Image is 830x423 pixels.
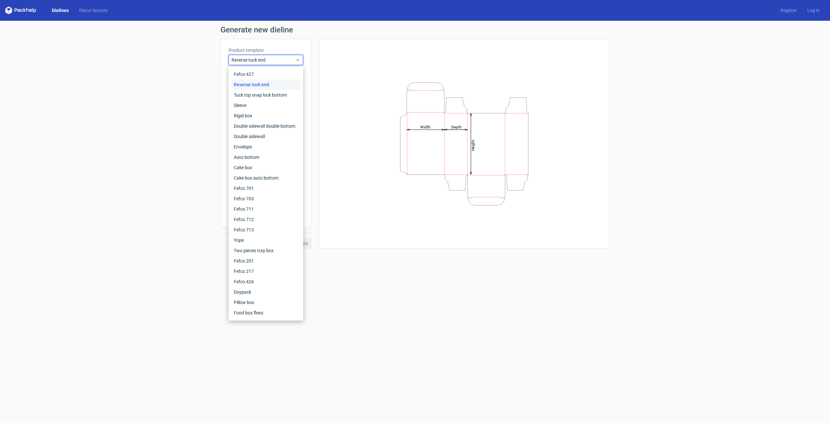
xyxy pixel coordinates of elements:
div: Fefco 712 [231,214,301,225]
div: Double sidewall [231,131,301,142]
div: Tuck top snap lock bottom [231,90,301,100]
div: Sleeve [231,100,301,111]
div: Auto bottom [231,152,301,162]
div: Fefco 701 [231,183,301,194]
h1: Generate new dieline [220,26,610,34]
tspan: Depth [451,124,462,129]
div: Double sidewall double bottom [231,121,301,131]
span: Reverse tuck end [231,57,295,63]
div: Fefco 217 [231,266,301,276]
div: Reverse tuck end [231,79,301,90]
div: Two pieces tray box [231,245,301,256]
tspan: Width [420,124,431,129]
div: Fefco 711 [231,204,301,214]
div: Fefco 703 [231,194,301,204]
div: Fefco 427 [231,69,301,79]
label: Product template [229,47,303,53]
div: Doypack [231,287,301,297]
div: Envelope [231,142,301,152]
tspan: Height [471,139,475,151]
div: Fefco 201 [231,256,301,266]
a: Register [775,7,802,14]
a: Diecut layouts [74,7,113,14]
div: Yope [231,235,301,245]
div: Fefco 426 [231,276,301,287]
a: Dielines [47,7,74,14]
div: Cake box [231,162,301,173]
div: Rigid box [231,111,301,121]
div: Fefco 713 [231,225,301,235]
div: Cake box auto bottom [231,173,301,183]
div: Pillow box [231,297,301,308]
div: Food box flexo [231,308,301,318]
a: Log in [802,7,825,14]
